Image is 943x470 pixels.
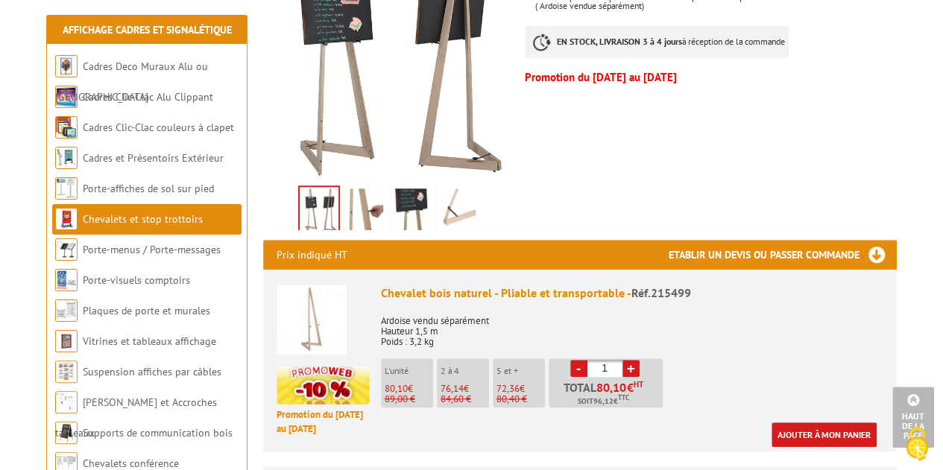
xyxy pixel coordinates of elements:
[525,73,896,82] p: Promotion du [DATE] au [DATE]
[83,212,203,226] a: Chevalets et stop trottoirs
[634,379,643,390] sup: HT
[496,394,545,404] p: 80,40 €
[83,304,210,317] a: Plaques de porte et murales
[277,366,370,404] img: promotion
[55,238,78,261] img: Porte-menus / Porte-messages
[83,243,221,256] a: Porte-menus / Porte-messages
[631,285,691,300] span: Réf.215499
[898,425,936,463] img: Cookies (fenêtre modale)
[277,408,370,436] p: Promotion du [DATE] au [DATE]
[300,187,338,233] img: 215499_chevalet_bois_naturel_pliable_tableau_transportable.jpg
[385,384,433,394] p: €
[55,60,208,104] a: Cadres Deco Muraux Alu ou [GEOGRAPHIC_DATA]
[83,334,216,348] a: Vitrines et tableaux affichage
[83,365,221,378] a: Suspension affiches par câbles
[385,394,433,404] p: 89,00 €
[83,182,214,195] a: Porte-affiches de sol sur pied
[55,299,78,322] img: Plaques de porte et murales
[593,396,614,407] span: 96,12
[55,116,78,139] img: Cadres Clic-Clac couleurs à clapet
[55,177,78,200] img: Porte-affiches de sol sur pied
[557,36,682,47] strong: EN STOCK, LIVRAISON 3 à 4 jours
[381,285,883,302] div: Chevalet bois naturel - Pliable et transportable -
[381,305,883,347] p: Ardoise vendu séparément Hauteur 1,5 m Poids : 3,2 kg
[618,393,629,401] sup: TTC
[441,384,489,394] p: €
[277,285,347,355] img: Chevalet bois naturel - Pliable et transportable
[772,422,877,447] a: Ajouter à mon panier
[385,366,433,376] p: L'unité
[535,1,896,10] p: ( Ardoise vendue séparément)
[83,457,179,470] a: Chevalets conférence
[55,55,78,77] img: Cadres Deco Muraux Alu ou Bois
[83,90,213,104] a: Cadres Clic-Clac Alu Clippant
[55,396,217,439] a: [PERSON_NAME] et Accroches tableaux
[892,387,934,448] a: Haut de la page
[496,366,545,376] p: 5 et +
[55,269,78,291] img: Porte-visuels comptoirs
[627,381,634,393] span: €
[622,360,640,377] a: +
[441,394,489,404] p: 84,60 €
[552,381,663,407] p: Total
[496,384,545,394] p: €
[55,361,78,383] img: Suspension affiches par câbles
[570,360,587,377] a: -
[596,381,627,393] span: 80,10
[55,147,78,169] img: Cadres et Présentoirs Extérieur
[83,426,233,439] a: Supports de communication bois
[385,382,408,395] span: 80,10
[55,330,78,352] img: Vitrines et tableaux affichage
[83,121,234,134] a: Cadres Clic-Clac couleurs à clapet
[891,419,943,470] button: Cookies (fenêtre modale)
[440,188,476,235] img: 215499_chevalet_bois_naturel_pliable_pied.jpg
[55,391,78,413] img: Cimaises et Accroches tableaux
[441,366,489,376] p: 2 à 4
[277,240,347,270] p: Prix indiqué HT
[496,382,520,395] span: 72,36
[525,25,789,58] p: à réception de la commande
[578,396,629,407] span: Soit €
[63,23,232,36] a: Affichage Cadres et Signalétique
[55,208,78,230] img: Chevalets et stop trottoirs
[394,188,429,235] img: 215499_chevalet_bois_naturel_pliable_tableau_support.jpg
[83,273,190,287] a: Porte-visuels comptoirs
[669,240,897,270] h3: Etablir un devis ou passer commande
[347,188,383,235] img: 215499_chevalet_bois_naturel_pliable_patere.jpg
[441,382,464,395] span: 76,14
[83,151,224,165] a: Cadres et Présentoirs Extérieur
